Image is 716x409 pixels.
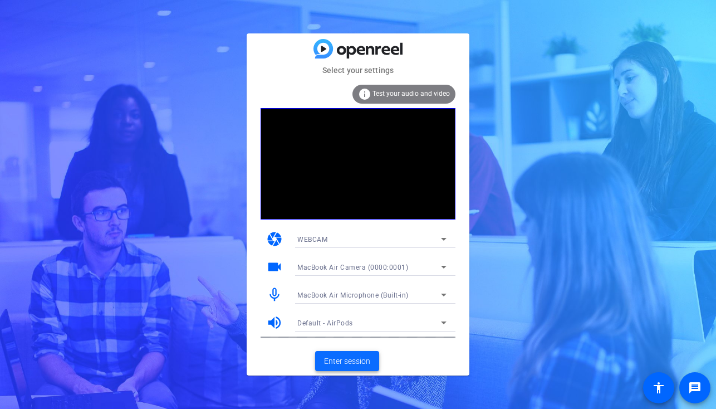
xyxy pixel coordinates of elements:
span: WEBCAM [297,236,327,244]
mat-card-subtitle: Select your settings [247,64,469,76]
span: Enter session [324,356,370,367]
span: MacBook Air Microphone (Built-in) [297,291,409,299]
mat-icon: mic_none [266,286,283,303]
span: MacBook Air Camera (0000:0001) [297,264,408,271]
button: Enter session [315,351,379,371]
mat-icon: videocam [266,259,283,275]
mat-icon: camera [266,231,283,247]
span: Test your audio and video [372,90,450,98]
span: Default - AirPods [297,319,353,327]
mat-icon: volume_up [266,314,283,331]
img: blue-gradient.svg [313,39,403,59]
mat-icon: accessibility [652,381,665,395]
mat-icon: message [688,381,702,395]
mat-icon: info [358,87,371,101]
